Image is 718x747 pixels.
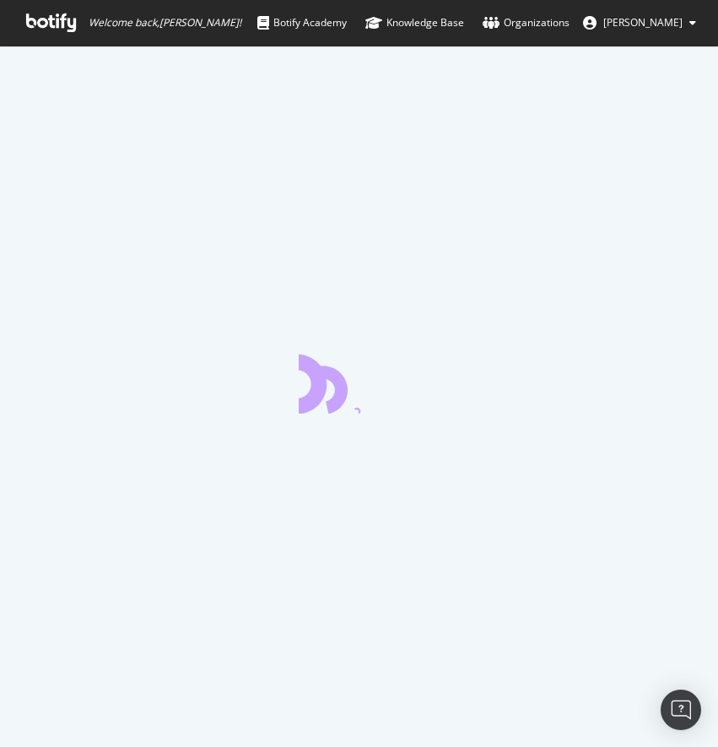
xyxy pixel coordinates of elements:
[89,16,241,30] span: Welcome back, [PERSON_NAME] !
[570,9,710,36] button: [PERSON_NAME]
[257,14,347,31] div: Botify Academy
[661,690,701,730] div: Open Intercom Messenger
[483,14,570,31] div: Organizations
[365,14,464,31] div: Knowledge Base
[603,15,683,30] span: Austin Sarles
[299,353,420,414] div: animation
